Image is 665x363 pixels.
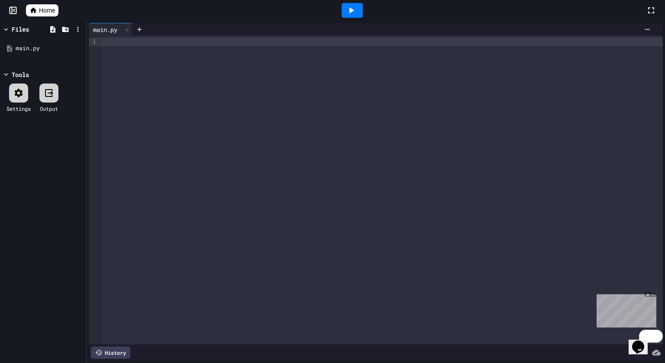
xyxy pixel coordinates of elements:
[39,6,55,15] span: Home
[26,4,58,16] a: Home
[12,70,29,79] div: Tools
[12,25,29,34] div: Files
[91,347,130,359] div: History
[6,105,31,112] div: Settings
[16,44,83,53] div: main.py
[89,38,97,46] div: 1
[89,25,122,34] div: main.py
[593,291,656,328] iframe: chat widget
[102,36,663,344] div: To enrich screen reader interactions, please activate Accessibility in Grammarly extension settings
[3,3,60,55] div: Chat with us now!Close
[629,328,656,354] iframe: chat widget
[89,23,132,36] div: main.py
[40,105,58,112] div: Output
